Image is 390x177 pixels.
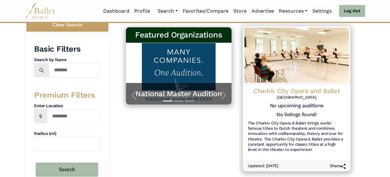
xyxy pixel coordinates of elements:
[163,97,172,104] button: Slide 1
[155,5,180,18] a: Search
[49,63,100,77] input: Search by names...
[248,120,345,152] h6: The Charkiv City Opera & Ballet brings world-famous titles to Dutch theaters and combines innovat...
[131,30,227,40] h3: Featured Organizations
[310,5,334,18] a: Settings
[276,112,317,118] h5: No listings found!
[276,5,310,18] a: Resources
[101,5,132,18] a: Dashboard
[243,26,350,84] img: Logo
[132,5,153,18] a: Profile
[26,18,108,32] button: Clear Search
[248,103,345,109] h5: No upcoming auditions
[174,97,183,104] button: Slide 2
[185,97,194,104] button: Slide 3
[34,57,100,63] h4: Search by Name
[330,163,345,169] h6: Share
[34,90,100,100] h3: Premium Filters
[36,163,98,177] button: Search
[339,5,365,17] a: Log Out
[248,87,345,95] h4: Charkiv City Opera and Ballet
[34,131,100,137] h4: Radius (mi)
[248,163,278,169] h6: Updated: [DATE]
[47,109,100,123] input: Location
[231,5,249,18] a: Store
[249,5,276,18] a: Advertise
[180,5,231,18] a: Favorites/Compare
[132,89,225,99] a: National Master Audition
[34,44,100,54] h3: Basic Filters
[34,103,100,109] h4: Enter Location
[248,95,345,100] h6: [GEOGRAPHIC_DATA]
